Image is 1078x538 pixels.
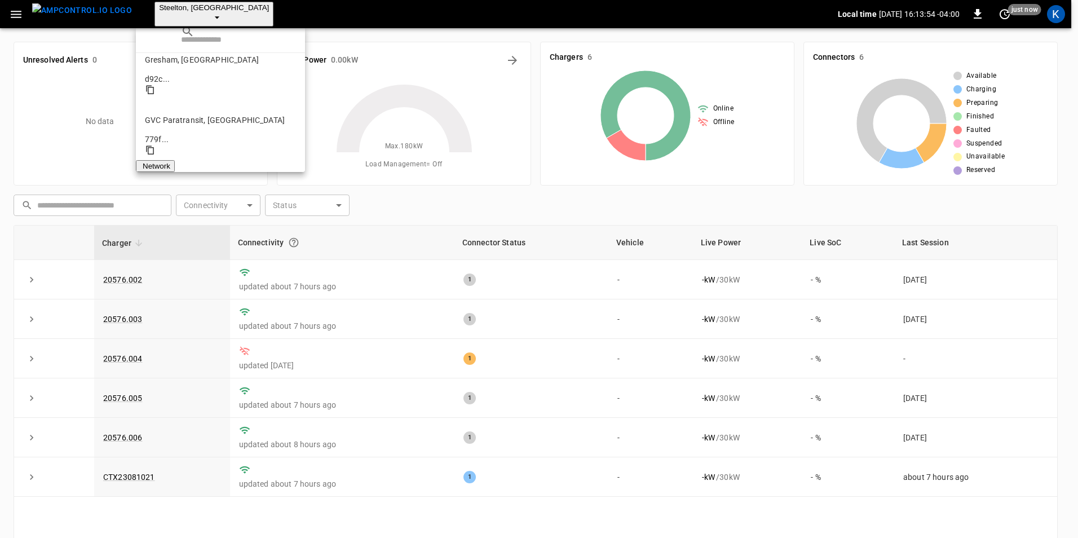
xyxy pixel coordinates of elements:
[996,5,1014,23] button: set refresh interval
[23,390,40,407] button: expand row
[702,314,715,325] p: - kW
[145,54,296,65] p: Gresham, [GEOGRAPHIC_DATA]
[103,433,142,442] a: 20576.006
[702,274,793,285] div: / 30 kW
[463,392,476,404] div: 1
[966,84,996,95] span: Charging
[587,51,592,64] h6: 6
[838,8,877,20] p: Local time
[966,165,995,176] span: Reserved
[239,281,445,292] p: updated about 7 hours ago
[894,418,1057,457] td: [DATE]
[608,378,693,418] td: -
[103,275,142,284] a: 20576.002
[693,226,802,260] th: Live Power
[238,232,447,253] div: Connectivity
[966,125,991,136] span: Faulted
[23,350,40,367] button: expand row
[284,232,304,253] button: Connection between the charger and our software.
[239,439,445,450] p: updated about 8 hours ago
[463,313,476,325] div: 1
[145,134,296,145] div: 779f ...
[145,114,296,126] p: GVC Paratransit, [GEOGRAPHIC_DATA]
[802,457,894,497] td: - %
[103,394,142,403] a: 20576.005
[103,473,155,482] a: CTX23081021
[23,429,40,446] button: expand row
[239,320,445,332] p: updated about 7 hours ago
[802,226,894,260] th: Live SoC
[713,117,735,128] span: Offline
[385,141,423,152] span: Max. 180 kW
[879,8,960,20] p: [DATE] 16:13:54 -04:00
[802,260,894,299] td: - %
[966,98,999,109] span: Preparing
[702,432,715,443] p: - kW
[463,431,476,444] div: 1
[365,159,442,170] span: Load Management = Off
[23,469,40,486] button: expand row
[966,138,1002,149] span: Suspended
[702,353,715,364] p: - kW
[802,418,894,457] td: - %
[92,54,97,67] h6: 0
[702,393,793,404] div: / 30 kW
[1008,4,1041,15] span: just now
[32,3,132,17] img: ampcontrol.io logo
[608,457,693,497] td: -
[702,274,715,285] p: - kW
[608,299,693,339] td: -
[550,51,583,64] h6: Chargers
[145,85,296,98] div: copy
[286,54,326,67] h6: Live Power
[608,418,693,457] td: -
[966,70,997,82] span: Available
[859,51,864,64] h6: 6
[23,271,40,288] button: expand row
[608,260,693,299] td: -
[802,299,894,339] td: - %
[145,73,296,85] div: d92c ...
[239,360,445,371] p: updated [DATE]
[463,274,476,286] div: 1
[608,339,693,378] td: -
[331,54,358,67] h6: 0.00 kW
[894,260,1057,299] td: [DATE]
[894,339,1057,378] td: -
[159,3,269,12] span: Steelton, [GEOGRAPHIC_DATA]
[463,352,476,365] div: 1
[102,236,146,250] span: Charger
[608,226,693,260] th: Vehicle
[894,226,1057,260] th: Last Session
[702,393,715,404] p: - kW
[86,116,114,127] p: No data
[463,471,476,483] div: 1
[239,399,445,411] p: updated about 7 hours ago
[1047,5,1065,23] div: profile-icon
[894,299,1057,339] td: [DATE]
[702,353,793,364] div: / 30 kW
[23,54,88,67] h6: Unresolved Alerts
[702,314,793,325] div: / 30 kW
[894,378,1057,418] td: [DATE]
[454,226,608,260] th: Connector Status
[966,111,994,122] span: Finished
[702,432,793,443] div: / 30 kW
[145,145,296,158] div: copy
[103,315,142,324] a: 20576.003
[503,51,522,69] button: Energy Overview
[23,311,40,328] button: expand row
[702,471,793,483] div: / 30 kW
[966,151,1005,162] span: Unavailable
[136,160,175,172] button: Network
[713,103,734,114] span: Online
[103,354,142,363] a: 20576.004
[702,471,715,483] p: - kW
[894,457,1057,497] td: about 7 hours ago
[239,478,445,490] p: updated about 7 hours ago
[802,339,894,378] td: - %
[813,51,855,64] h6: Connectors
[802,378,894,418] td: - %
